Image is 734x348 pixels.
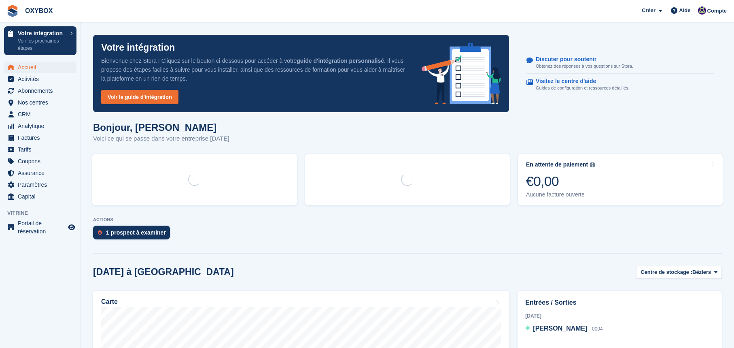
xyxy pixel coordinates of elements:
[4,62,76,73] a: menu
[93,267,234,278] h2: [DATE] à [GEOGRAPHIC_DATA]
[93,226,174,243] a: 1 prospect à examiner
[7,209,81,217] span: Vitrine
[18,156,66,167] span: Coupons
[4,179,76,190] a: menu
[18,37,66,52] p: Voir les prochaines étapes
[101,56,409,83] p: Bienvenue chez Stora ! Cliquez sur le bouton ci-dessous pour accéder à votre . Il vous propose de...
[18,179,66,190] span: Paramètres
[526,161,588,168] div: En attente de paiement
[422,43,501,104] img: onboarding-info-6c161a55d2c0e0a8cae90662b2fe09162a5109e8cc188191df67fb4f79e88e88.svg
[18,132,66,143] span: Factures
[4,109,76,120] a: menu
[93,134,229,143] p: Voici ce qui se passe dans votre entreprise [DATE]
[18,109,66,120] span: CRM
[642,6,656,15] span: Créer
[533,325,587,332] span: [PERSON_NAME]
[4,85,76,96] a: menu
[18,62,66,73] span: Accueil
[525,312,714,320] div: [DATE]
[18,97,66,108] span: Nos centres
[4,73,76,85] a: menu
[536,63,633,70] p: Obtenez des réponses à vos questions sur Stora.
[4,26,76,55] a: Votre intégration Voir les prochaines étapes
[4,144,76,155] a: menu
[526,74,714,96] a: Visitez le centre d'aide Guides de configuration et ressources détaillés.
[526,191,595,198] div: Aucune facture ouverte
[18,167,66,179] span: Assurance
[536,85,630,92] p: Guides de configuration et ressources détaillés.
[592,326,603,332] span: 0004
[18,219,66,235] span: Portail de réservation
[93,122,229,133] h1: Bonjour, [PERSON_NAME]
[93,217,722,222] p: ACTIONS
[4,167,76,179] a: menu
[18,120,66,132] span: Analytique
[18,144,66,155] span: Tarifs
[297,58,384,64] strong: guide d'intégration personnalisé
[536,56,627,63] p: Discuter pour soutenir
[106,229,166,236] div: 1 prospect à examiner
[526,173,595,190] div: €0,00
[536,78,623,85] p: Visitez le centre d'aide
[6,5,19,17] img: stora-icon-8386f47178a22dfd0bd8f6a31ec36ba5ce8667c1dd55bd0f319d3a0aa187defe.svg
[18,191,66,202] span: Capital
[67,222,76,232] a: Boutique d'aperçu
[590,162,595,167] img: icon-info-grey-7440780725fd019a000dd9b08b2336e03edf1995a4989e88bcd33f0948082b44.svg
[4,120,76,132] a: menu
[4,191,76,202] a: menu
[98,230,102,235] img: prospect-51fa495bee0391a8d652442698ab0144808aea92771e9ea1ae160a38d050c398.svg
[692,268,711,276] span: Béziers
[525,298,714,307] h2: Entrées / Sorties
[698,6,706,15] img: Yoann REGAL
[101,43,175,52] p: Votre intégration
[525,324,602,334] a: [PERSON_NAME] 0004
[636,266,722,279] button: Centre de stockage : Béziers
[101,298,118,305] h2: Carte
[101,90,178,104] a: Voir le guide d'intégration
[4,97,76,108] a: menu
[4,219,76,235] a: menu
[18,30,66,36] p: Votre intégration
[526,52,714,74] a: Discuter pour soutenir Obtenez des réponses à vos questions sur Stora.
[518,154,723,205] a: En attente de paiement €0,00 Aucune facture ouverte
[707,7,727,15] span: Compte
[641,268,692,276] span: Centre de stockage :
[4,156,76,167] a: menu
[22,4,56,17] a: OXYBOX
[18,73,66,85] span: Activités
[4,132,76,143] a: menu
[18,85,66,96] span: Abonnements
[679,6,690,15] span: Aide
